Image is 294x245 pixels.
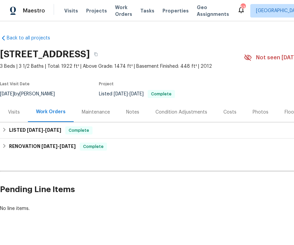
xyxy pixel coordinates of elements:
[23,7,45,14] span: Maestro
[253,109,268,116] div: Photos
[90,48,102,60] button: Copy Address
[64,7,78,14] span: Visits
[162,7,189,14] span: Properties
[197,4,229,18] span: Geo Assignments
[223,109,236,116] div: Costs
[114,92,144,96] span: -
[60,144,76,149] span: [DATE]
[8,109,20,116] div: Visits
[9,126,61,134] h6: LISTED
[66,127,92,134] span: Complete
[140,8,154,13] span: Tasks
[41,144,58,149] span: [DATE]
[114,92,128,96] span: [DATE]
[115,4,132,18] span: Work Orders
[45,128,61,132] span: [DATE]
[41,144,76,149] span: -
[130,92,144,96] span: [DATE]
[148,92,174,96] span: Complete
[155,109,207,116] div: Condition Adjustments
[86,7,107,14] span: Projects
[80,143,106,150] span: Complete
[99,82,114,86] span: Project
[241,4,245,11] div: 53
[9,143,76,151] h6: RENOVATION
[126,109,139,116] div: Notes
[36,109,66,115] div: Work Orders
[82,109,110,116] div: Maintenance
[27,128,61,132] span: -
[27,128,43,132] span: [DATE]
[99,92,175,96] span: Listed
